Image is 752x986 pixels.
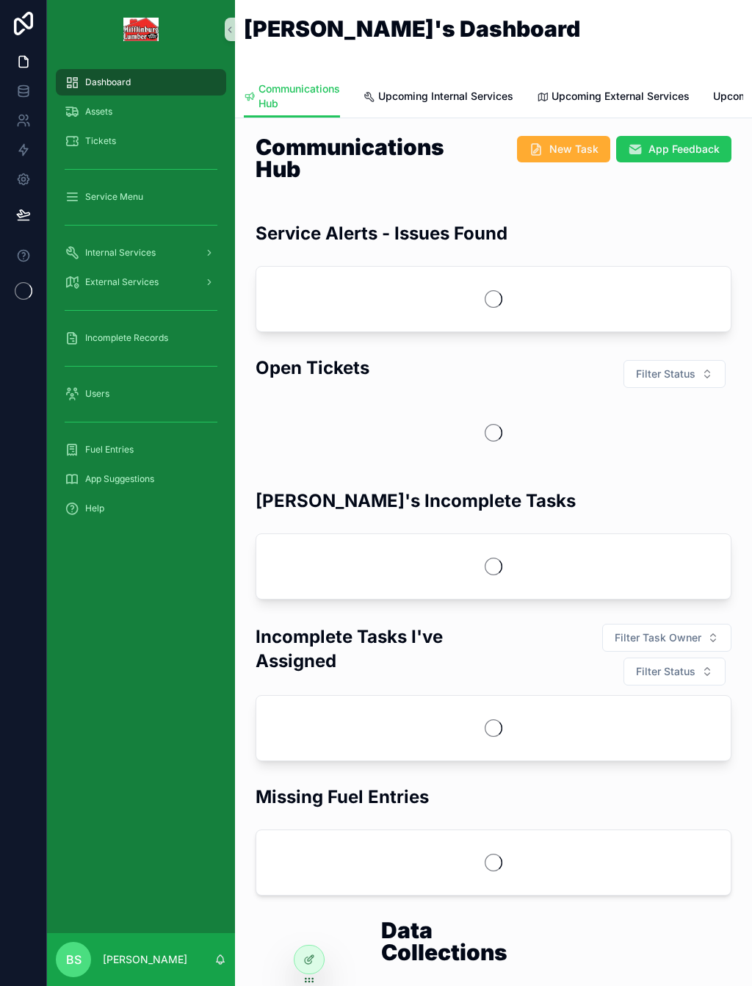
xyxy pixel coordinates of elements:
button: Select Button [623,360,726,388]
a: Incomplete Records [56,325,226,351]
span: Fuel Entries [85,444,134,456]
a: Dashboard [56,69,226,96]
span: Filter Status [636,367,695,381]
button: Select Button [602,624,731,652]
button: New Task [517,136,610,162]
p: [PERSON_NAME] [103,952,187,967]
h2: [PERSON_NAME]'s Incomplete Tasks [256,489,576,513]
span: Upcoming Internal Services [378,89,513,104]
a: App Suggestions [56,466,226,492]
span: Internal Services [85,247,156,259]
a: External Services [56,269,226,295]
span: Filter Task Owner [615,630,701,645]
span: New Task [549,142,599,156]
img: App logo [123,18,159,41]
span: External Services [85,276,159,288]
a: Upcoming External Services [537,83,690,112]
span: Dashboard [85,76,131,88]
h2: Service Alerts - Issues Found [256,221,507,245]
span: Filter Status [636,664,695,679]
a: Upcoming Internal Services [364,83,513,112]
span: Users [85,388,109,400]
button: App Feedback [616,136,731,162]
span: App Feedback [648,142,720,156]
h1: [PERSON_NAME]'s Dashboard [244,18,580,40]
a: Service Menu [56,184,226,210]
span: Help [85,503,104,514]
span: Communications Hub [258,82,340,111]
button: Select Button [623,658,726,685]
a: Tickets [56,128,226,154]
span: Assets [85,106,112,118]
span: Incomplete Records [85,332,168,344]
span: Upcoming External Services [552,89,690,104]
a: Help [56,495,226,522]
h2: Incomplete Tasks I've Assigned [256,625,501,673]
a: Internal Services [56,240,226,266]
h1: Communications Hub [256,136,485,180]
span: BS [66,951,82,968]
a: Communications Hub [244,76,340,118]
span: Tickets [85,135,116,147]
div: scrollable content [47,59,235,541]
a: Users [56,381,226,407]
span: Service Menu [85,191,143,203]
a: Assets [56,98,226,125]
a: Fuel Entries [56,436,226,463]
h1: Data Collections [381,919,522,963]
span: App Suggestions [85,473,154,485]
h2: Missing Fuel Entries [256,785,429,809]
h2: Open Tickets [256,356,369,380]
